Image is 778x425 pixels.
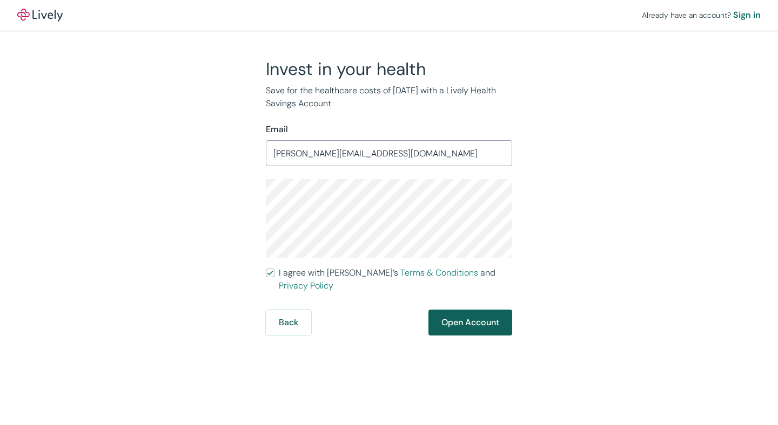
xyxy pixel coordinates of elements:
h2: Invest in your health [266,58,512,80]
a: Privacy Policy [279,280,333,291]
a: LivelyLively [17,9,63,22]
label: Email [266,123,288,136]
span: I agree with [PERSON_NAME]’s and [279,266,512,292]
button: Open Account [428,310,512,335]
button: Back [266,310,311,335]
img: Lively [17,9,63,22]
a: Sign in [733,9,761,22]
a: Terms & Conditions [400,267,478,278]
p: Save for the healthcare costs of [DATE] with a Lively Health Savings Account [266,84,512,110]
div: Already have an account? [642,9,761,22]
